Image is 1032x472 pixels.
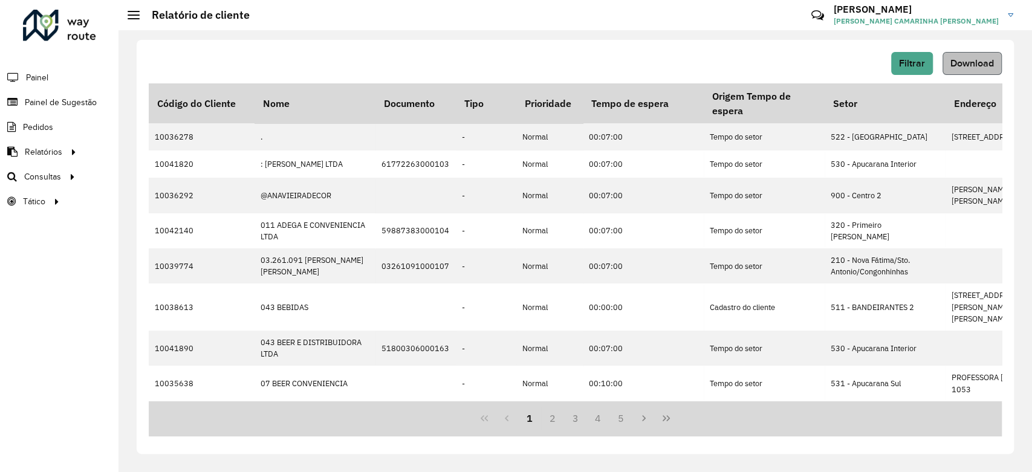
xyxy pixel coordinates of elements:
[255,213,375,248] td: 011 ADEGA E CONVENIENCIA LTDA
[704,150,825,178] td: Tempo do setor
[149,283,255,331] td: 10038613
[704,123,825,150] td: Tempo do setor
[583,83,704,123] th: Tempo de espera
[655,407,678,430] button: Last Page
[375,248,456,283] td: 03261091000107
[516,331,583,366] td: Normal
[583,366,704,401] td: 00:10:00
[456,213,516,248] td: -
[516,150,583,178] td: Normal
[950,58,994,68] span: Download
[516,366,583,401] td: Normal
[516,123,583,150] td: Normal
[149,213,255,248] td: 10042140
[825,331,946,366] td: 530 - Apucarana Interior
[516,213,583,248] td: Normal
[704,331,825,366] td: Tempo do setor
[255,123,375,150] td: .
[456,248,516,283] td: -
[149,123,255,150] td: 10036278
[834,16,999,27] span: [PERSON_NAME] CAMARINHA [PERSON_NAME]
[518,407,541,430] button: 1
[704,178,825,213] td: Tempo do setor
[899,58,925,68] span: Filtrar
[25,96,97,109] span: Painel de Sugestão
[704,366,825,401] td: Tempo do setor
[149,178,255,213] td: 10036292
[704,283,825,331] td: Cadastro do cliente
[456,283,516,331] td: -
[704,83,825,123] th: Origem Tempo de espera
[456,366,516,401] td: -
[583,248,704,283] td: 00:07:00
[825,366,946,401] td: 531 - Apucarana Sul
[456,150,516,178] td: -
[704,213,825,248] td: Tempo do setor
[456,123,516,150] td: -
[825,248,946,283] td: 210 - Nova Fátima/Sto. Antonio/Congonhinhas
[23,121,53,134] span: Pedidos
[149,150,255,178] td: 10041820
[805,2,831,28] a: Contato Rápido
[456,331,516,366] td: -
[704,248,825,283] td: Tempo do setor
[255,331,375,366] td: 043 BEER E DISTRIBUIDORA LTDA
[375,150,456,178] td: 61772263000103
[456,83,516,123] th: Tipo
[583,178,704,213] td: 00:07:00
[456,178,516,213] td: -
[943,52,1002,75] button: Download
[255,178,375,213] td: @ANAVIEIRADECOR
[583,123,704,150] td: 00:07:00
[25,146,62,158] span: Relatórios
[583,150,704,178] td: 00:07:00
[583,331,704,366] td: 00:07:00
[255,248,375,283] td: 03.261.091 [PERSON_NAME] [PERSON_NAME]
[825,150,946,178] td: 530 - Apucarana Interior
[583,213,704,248] td: 00:07:00
[891,52,933,75] button: Filtrar
[255,150,375,178] td: : [PERSON_NAME] LTDA
[375,213,456,248] td: 59887383000104
[375,83,456,123] th: Documento
[825,83,946,123] th: Setor
[26,71,48,84] span: Painel
[564,407,587,430] button: 3
[149,331,255,366] td: 10041890
[516,283,583,331] td: Normal
[586,407,609,430] button: 4
[834,4,999,15] h3: [PERSON_NAME]
[825,123,946,150] td: 522 - [GEOGRAPHIC_DATA]
[140,8,250,22] h2: Relatório de cliente
[375,331,456,366] td: 51800306000163
[149,248,255,283] td: 10039774
[632,407,655,430] button: Next Page
[23,195,45,208] span: Tático
[825,283,946,331] td: 511 - BANDEIRANTES 2
[583,283,704,331] td: 00:00:00
[24,170,61,183] span: Consultas
[609,407,632,430] button: 5
[516,178,583,213] td: Normal
[825,178,946,213] td: 900 - Centro 2
[255,366,375,401] td: 07 BEER CONVENIENCIA
[255,283,375,331] td: 043 BEBIDAS
[516,83,583,123] th: Prioridade
[149,366,255,401] td: 10035638
[541,407,564,430] button: 2
[516,248,583,283] td: Normal
[149,83,255,123] th: Código do Cliente
[255,83,375,123] th: Nome
[825,213,946,248] td: 320 - Primeiro [PERSON_NAME]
